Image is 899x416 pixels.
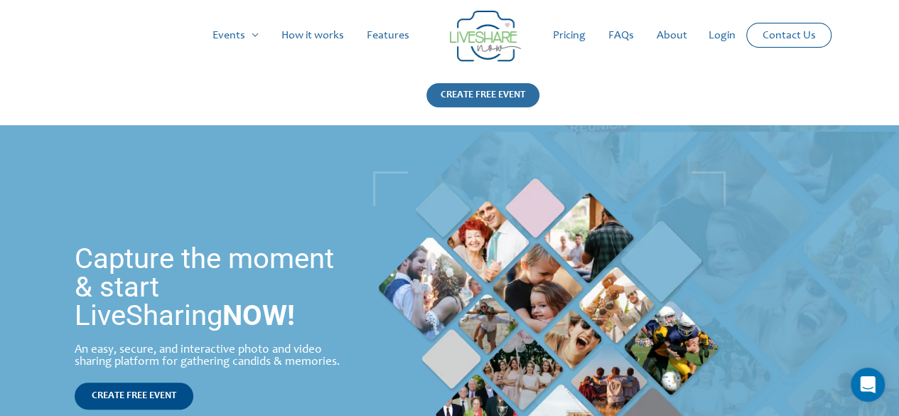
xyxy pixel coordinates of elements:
[426,83,539,125] a: CREATE FREE EVENT
[25,13,874,58] nav: Site Navigation
[75,245,356,330] h1: Capture the moment & start LiveSharing
[355,13,421,58] a: Features
[542,13,597,58] a: Pricing
[270,13,355,58] a: How it works
[597,13,645,58] a: FAQs
[645,13,699,58] a: About
[92,391,176,401] span: CREATE FREE EVENT
[851,368,885,402] div: Open Intercom Messenger
[75,344,356,368] div: An easy, secure, and interactive photo and video sharing platform for gathering candids & memories.
[426,83,539,107] div: CREATE FREE EVENT
[222,299,295,332] strong: NOW!
[751,23,827,47] a: Contact Us
[201,13,270,58] a: Events
[75,383,193,410] a: CREATE FREE EVENT
[450,11,521,62] img: Group 14 | Live Photo Slideshow for Events | Create Free Events Album for Any Occasion
[697,13,747,58] a: Login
